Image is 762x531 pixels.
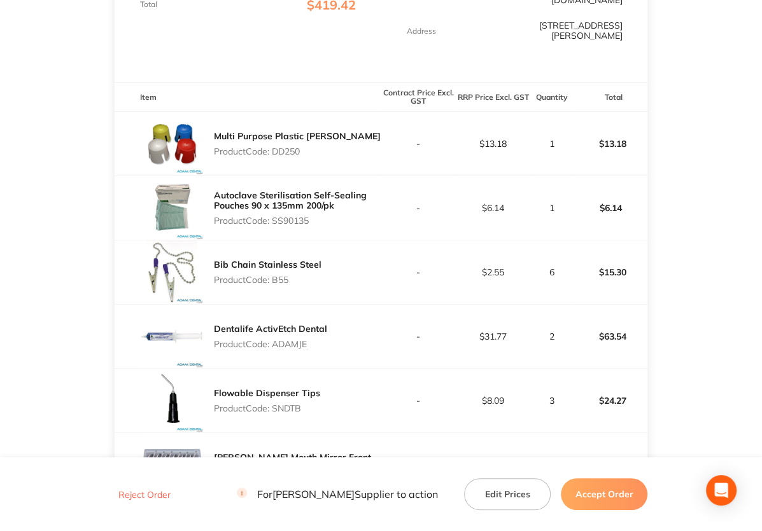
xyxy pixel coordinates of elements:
[381,139,455,149] p: -
[381,82,455,112] th: Contract Price Excl. GST
[381,203,455,213] p: -
[381,267,455,277] p: -
[456,396,530,406] p: $8.09
[214,387,320,399] a: Flowable Dispenser Tips
[214,216,381,226] p: Product Code: SS90135
[140,433,204,497] img: cXExczgyeA
[706,475,737,506] div: Open Intercom Messenger
[214,275,321,285] p: Product Code: B55
[574,193,647,223] p: $6.14
[456,139,530,149] p: $13.18
[574,321,647,352] p: $63.54
[140,369,204,432] img: Znc5YXpmcw
[456,267,530,277] p: $2.55
[574,450,647,480] p: $26.82
[214,146,381,156] p: Product Code: DD250
[214,452,371,463] a: [PERSON_NAME] Mouth Mirror Front
[478,20,622,41] p: [STREET_ADDRESS][PERSON_NAME]
[531,203,572,213] p: 1
[561,478,647,510] button: Accept Order
[531,139,572,149] p: 1
[464,478,551,510] button: Edit Prices
[214,259,321,270] a: Bib Chain Stainless Steel
[115,489,174,500] button: Reject Order
[456,331,530,341] p: $31.77
[140,176,204,240] img: dHhtcXJ0cA
[381,331,455,341] p: -
[531,267,572,277] p: 6
[237,488,438,500] p: For [PERSON_NAME] Supplier to action
[574,128,647,159] p: $13.18
[573,82,647,112] th: Total
[214,323,327,334] a: Dentalife ActivEtch Dental
[115,82,381,112] th: Item
[456,82,530,112] th: RRP Price Excl. GST
[381,396,455,406] p: -
[531,331,572,341] p: 2
[214,130,381,142] a: Multi Purpose Plastic [PERSON_NAME]
[530,82,573,112] th: Quantity
[140,240,204,304] img: djk2eng5Nw
[574,385,647,416] p: $24.27
[214,190,367,211] a: Autoclave Sterilisation Self-Sealing Pouches 90 x 135mm 200/pk
[214,339,327,349] p: Product Code: ADAMJE
[406,27,435,36] p: Address
[214,403,320,413] p: Product Code: SNDTB
[140,305,204,368] img: aXBrY2oybQ
[456,203,530,213] p: $6.14
[140,112,204,176] img: eTZ2Z3UyOA
[574,257,647,287] p: $15.30
[531,396,572,406] p: 3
